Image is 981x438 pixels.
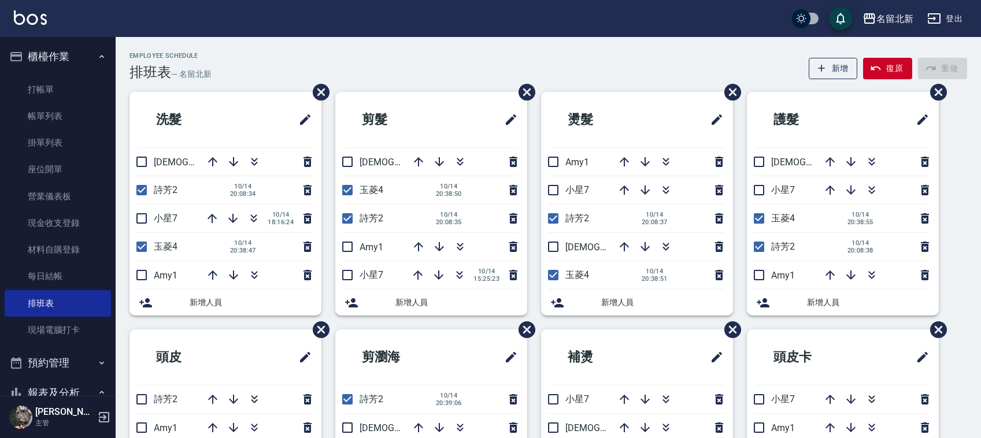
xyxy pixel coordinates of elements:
span: 修改班表的標題 [703,106,724,133]
a: 座位開單 [5,156,111,183]
span: 刪除班表 [716,313,743,347]
a: 帳單列表 [5,103,111,129]
h3: 排班表 [129,64,171,80]
img: Logo [14,10,47,25]
button: 預約管理 [5,348,111,378]
span: 修改班表的標題 [291,106,312,133]
a: 營業儀表板 [5,183,111,210]
span: 詩芳2 [565,213,589,224]
h2: 洗髮 [139,99,245,140]
h6: — 名留北新 [171,68,212,80]
span: 修改班表的標題 [909,106,930,133]
span: 刪除班表 [921,75,949,109]
img: Person [9,406,32,429]
span: 刪除班表 [510,313,537,347]
span: 修改班表的標題 [497,106,518,133]
span: 10/14 [230,239,256,247]
span: [DEMOGRAPHIC_DATA]9 [360,422,460,433]
span: 新增人員 [190,296,312,309]
span: 10/14 [847,211,873,218]
span: 修改班表的標題 [497,343,518,371]
button: 報表及分析 [5,378,111,408]
span: Amy1 [771,270,795,281]
span: 刪除班表 [304,313,331,347]
span: 新增人員 [395,296,518,309]
h2: 剪瀏海 [345,336,457,378]
span: 小星7 [565,394,589,404]
h2: 護髮 [756,99,862,140]
span: Amy1 [771,422,795,433]
span: Amy1 [565,157,589,168]
a: 材料自購登錄 [5,236,111,263]
span: 20:08:37 [642,218,668,226]
span: 10/14 [473,268,499,275]
span: [DEMOGRAPHIC_DATA]9 [565,242,666,253]
h2: 補燙 [550,336,657,378]
span: 10/14 [642,211,668,218]
span: 修改班表的標題 [909,343,930,371]
span: 10/14 [436,392,462,399]
span: 20:08:38 [847,247,873,254]
span: 小星7 [154,213,177,224]
div: 新增人員 [541,289,733,315]
span: 修改班表的標題 [703,343,724,371]
span: 10/14 [436,211,462,218]
a: 打帳單 [5,76,111,103]
span: 20:38:47 [230,247,256,254]
span: 詩芳2 [154,184,177,195]
div: 新增人員 [129,289,321,315]
span: 玉菱4 [771,213,795,224]
span: 20:38:55 [847,218,873,226]
h2: 燙髮 [550,99,657,140]
button: 復原 [863,58,912,79]
span: 20:39:06 [436,399,462,407]
a: 現場電腦打卡 [5,317,111,343]
button: 新增 [809,58,858,79]
span: 20:38:50 [436,190,462,198]
span: 小星7 [565,184,589,195]
span: 詩芳2 [771,241,795,252]
span: 20:38:51 [642,275,668,283]
button: save [829,7,852,30]
span: 詩芳2 [360,213,383,224]
h2: Employee Schedule [129,52,212,60]
span: 刪除班表 [921,313,949,347]
button: 名留北新 [858,7,918,31]
span: 15:25:23 [473,275,499,283]
span: 10/14 [230,183,256,190]
h2: 頭皮卡 [756,336,869,378]
span: 小星7 [771,184,795,195]
div: 新增人員 [335,289,527,315]
span: [DEMOGRAPHIC_DATA]9 [154,157,254,168]
span: 20:08:34 [230,190,256,198]
span: 新增人員 [601,296,724,309]
span: 10/14 [436,183,462,190]
span: Amy1 [360,242,383,253]
div: 新增人員 [747,289,939,315]
span: 玉菱4 [360,184,383,195]
span: 小星7 [771,394,795,404]
a: 掛單列表 [5,129,111,156]
span: Amy1 [154,270,177,281]
span: 20:08:35 [436,218,462,226]
span: 修改班表的標題 [291,343,312,371]
p: 主管 [35,418,94,428]
span: [DEMOGRAPHIC_DATA]9 [360,157,460,168]
span: [DEMOGRAPHIC_DATA]9 [565,422,666,433]
span: 10/14 [642,268,668,275]
a: 現金收支登錄 [5,210,111,236]
span: 新增人員 [807,296,930,309]
button: 櫃檯作業 [5,42,111,72]
button: 登出 [923,8,967,29]
span: Amy1 [154,422,177,433]
a: 每日結帳 [5,263,111,289]
span: 10/14 [268,211,294,218]
div: 名留北新 [876,12,913,26]
h2: 頭皮 [139,336,245,378]
span: 小星7 [360,269,383,280]
a: 排班表 [5,290,111,317]
span: 10/14 [847,239,873,247]
span: 詩芳2 [154,394,177,404]
span: 玉菱4 [565,269,589,280]
h2: 剪髮 [345,99,451,140]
